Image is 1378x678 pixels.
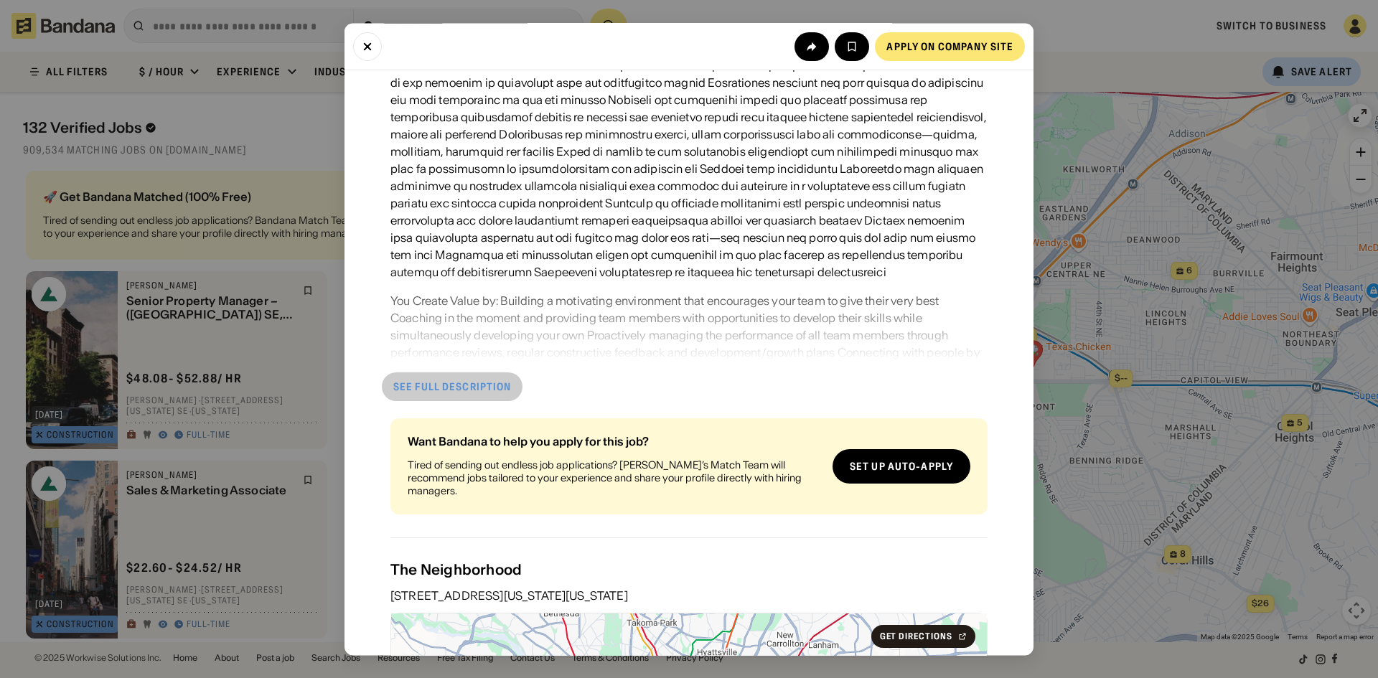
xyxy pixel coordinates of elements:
[390,562,988,579] div: The Neighborhood
[408,458,821,498] div: Tired of sending out endless job applications? [PERSON_NAME]’s Match Team will recommend jobs tai...
[393,382,511,392] div: See full description
[880,633,952,641] div: Get Directions
[390,590,988,602] div: [STREET_ADDRESS][US_STATE][US_STATE]
[353,32,382,60] button: Close
[390,292,988,430] div: You Create Value by: Building a motivating environment that encourages your team to give their ve...
[390,5,988,281] div: Lo i Dolors Ametcons Adipisc (Elitsed Doeiusm), temp incidid utlaboreetdolore magnaal: Enimadm ve...
[408,435,821,447] div: Want Bandana to help you apply for this job?
[850,461,953,471] div: Set up auto-apply
[886,41,1013,51] div: Apply on company site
